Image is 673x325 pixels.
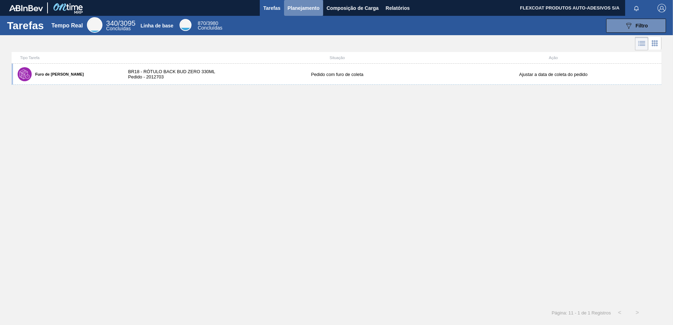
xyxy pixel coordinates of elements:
[327,4,379,12] span: Composição de Carga
[51,23,83,29] div: Tempo Real
[386,4,410,12] span: Relatórios
[140,23,173,28] div: Linha de base
[207,20,218,26] font: 3980
[7,21,44,30] h1: Tarefas
[106,20,136,31] div: Real Time
[445,72,661,77] div: Ajustar a data de coleta do pedido
[263,4,281,12] span: Tarefas
[606,19,666,33] button: Filtro
[229,72,445,77] div: Pedido com furo de coleta
[198,21,222,30] div: Base Line
[611,304,629,321] button: <
[87,17,102,33] div: Real Time
[106,19,118,27] span: 340
[9,5,43,11] img: TNhmsLtSVTkK8tSr43FrP2fwEKptu5GPRR3wAAAABJRU5ErkJggg==
[106,19,136,27] span: /
[648,37,661,50] div: Visão em Cards
[121,69,229,79] div: BR18 - RÓTULO BACK BUD ZERO 330ML Pedido - 2012703
[198,20,218,26] span: /
[629,304,646,321] button: >
[636,23,648,28] span: Filtro
[180,19,191,31] div: Base Line
[229,56,445,60] div: Situação
[120,19,136,27] font: 3095
[13,56,121,60] div: Tipo Tarefa
[32,72,84,76] label: Furo de [PERSON_NAME]
[625,3,648,13] button: Notificações
[198,20,206,26] span: 870
[571,310,611,316] span: 1 - 1 de 1 Registros
[198,25,222,31] span: Concluídas
[635,37,648,50] div: Visão em Lista
[445,56,661,60] div: Ação
[106,26,131,31] span: Concluídas
[658,4,666,12] img: Logout
[288,4,320,12] span: Planejamento
[552,310,571,316] span: Página: 1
